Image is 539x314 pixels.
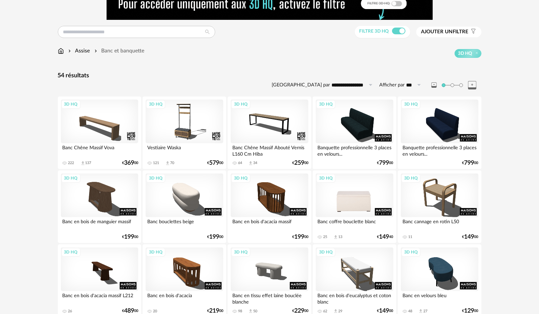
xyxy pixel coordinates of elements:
[124,235,134,239] span: 199
[146,100,165,109] div: 3D HQ
[418,309,423,314] span: Download icon
[143,96,226,169] a: 3D HQ Vestiaire Waska 121 Download icon 70 €57900
[316,217,393,231] div: Banc coffre bouclette blanc
[421,29,469,35] span: filtre
[316,248,336,257] div: 3D HQ
[316,143,393,157] div: Banquette professionnelle 3 places en velours...
[401,248,421,257] div: 3D HQ
[464,235,474,239] span: 149
[153,161,159,165] div: 121
[313,96,396,169] a: 3D HQ Banquette professionnelle 3 places en velours... €79900
[338,309,342,314] div: 29
[316,291,393,305] div: Banc en bois d'eucalyptus et coton blanc
[122,235,138,239] div: € 00
[408,309,412,314] div: 48
[209,309,219,313] span: 219
[207,161,223,165] div: € 00
[67,47,90,55] div: Assise
[143,170,226,243] a: 3D HQ Banc bouclettes beige €19900
[228,96,311,169] a: 3D HQ Banc Chêne Massif Abouté Vernis L160 Cm Hiba 64 Download icon 34 €25900
[61,248,81,257] div: 3D HQ
[238,309,242,314] div: 98
[401,291,478,305] div: Banc en velours bleu
[377,309,393,313] div: € 00
[68,161,74,165] div: 222
[292,309,308,313] div: € 00
[379,161,389,165] span: 799
[231,100,251,109] div: 3D HQ
[58,170,141,243] a: 3D HQ Banc en bois de manguier massif €19900
[61,174,81,183] div: 3D HQ
[294,235,304,239] span: 199
[124,309,134,313] span: 489
[68,309,72,314] div: 26
[462,309,478,313] div: € 00
[292,161,308,165] div: € 00
[209,161,219,165] span: 579
[85,161,91,165] div: 137
[359,29,389,34] span: Filtre 3D HQ
[61,291,138,305] div: Banc en bois d'acacia massif L212
[323,309,327,314] div: 62
[398,170,481,243] a: 3D HQ Banc cannage en rotin L50 11 €14900
[323,235,327,239] div: 25
[231,248,251,257] div: 3D HQ
[333,235,338,240] span: Download icon
[146,217,223,231] div: Banc bouclettes beige
[153,309,157,314] div: 20
[146,143,223,157] div: Vestiaire Waska
[464,161,474,165] span: 799
[58,72,482,80] div: 54 résultats
[165,161,170,166] span: Download icon
[408,235,412,239] div: 11
[377,161,393,165] div: € 00
[248,309,253,314] span: Download icon
[238,161,242,165] div: 64
[146,248,165,257] div: 3D HQ
[464,309,474,313] span: 129
[398,96,481,169] a: 3D HQ Banquette professionnelle 3 places en velours... €79900
[316,100,336,109] div: 3D HQ
[469,29,476,35] span: Filter icon
[462,235,478,239] div: € 00
[313,170,396,243] a: 3D HQ Banc coffre bouclette blanc 25 Download icon 13 €14940
[122,161,138,165] div: € 00
[379,235,389,239] span: 149
[61,100,81,109] div: 3D HQ
[231,143,308,157] div: Banc Chêne Massif Abouté Vernis L160 Cm Hiba
[380,82,405,88] label: Afficher par
[231,174,251,183] div: 3D HQ
[338,235,342,239] div: 13
[294,309,304,313] span: 229
[209,235,219,239] span: 199
[401,217,478,231] div: Banc cannage en rotin L50
[416,27,482,37] button: Ajouter unfiltre Filter icon
[58,47,64,55] img: svg+xml;base64,PHN2ZyB3aWR0aD0iMTYiIGhlaWdodD0iMTciIHZpZXdCb3g9IjAgMCAxNiAxNyIgZmlsbD0ibm9uZSIgeG...
[67,47,72,55] img: svg+xml;base64,PHN2ZyB3aWR0aD0iMTYiIGhlaWdodD0iMTYiIHZpZXdCb3g9IjAgMCAxNiAxNiIgZmlsbD0ibm9uZSIgeG...
[170,161,174,165] div: 70
[333,309,338,314] span: Download icon
[423,309,427,314] div: 27
[377,235,393,239] div: € 40
[228,170,311,243] a: 3D HQ Banc en bois d'acacia massif €19900
[61,143,138,157] div: Banc Chêne Massif Vova
[316,174,336,183] div: 3D HQ
[122,309,138,313] div: € 00
[146,291,223,305] div: Banc en bois d'acacia
[146,174,165,183] div: 3D HQ
[421,29,453,34] span: Ajouter un
[253,161,257,165] div: 34
[80,161,85,166] span: Download icon
[401,100,421,109] div: 3D HQ
[272,82,330,88] label: [GEOGRAPHIC_DATA] par
[253,309,257,314] div: 50
[61,217,138,231] div: Banc en bois de manguier massif
[207,309,223,313] div: € 00
[401,174,421,183] div: 3D HQ
[462,161,478,165] div: € 00
[124,161,134,165] span: 369
[231,217,308,231] div: Banc en bois d'acacia massif
[248,161,253,166] span: Download icon
[292,235,308,239] div: € 00
[58,96,141,169] a: 3D HQ Banc Chêne Massif Vova 222 Download icon 137 €36900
